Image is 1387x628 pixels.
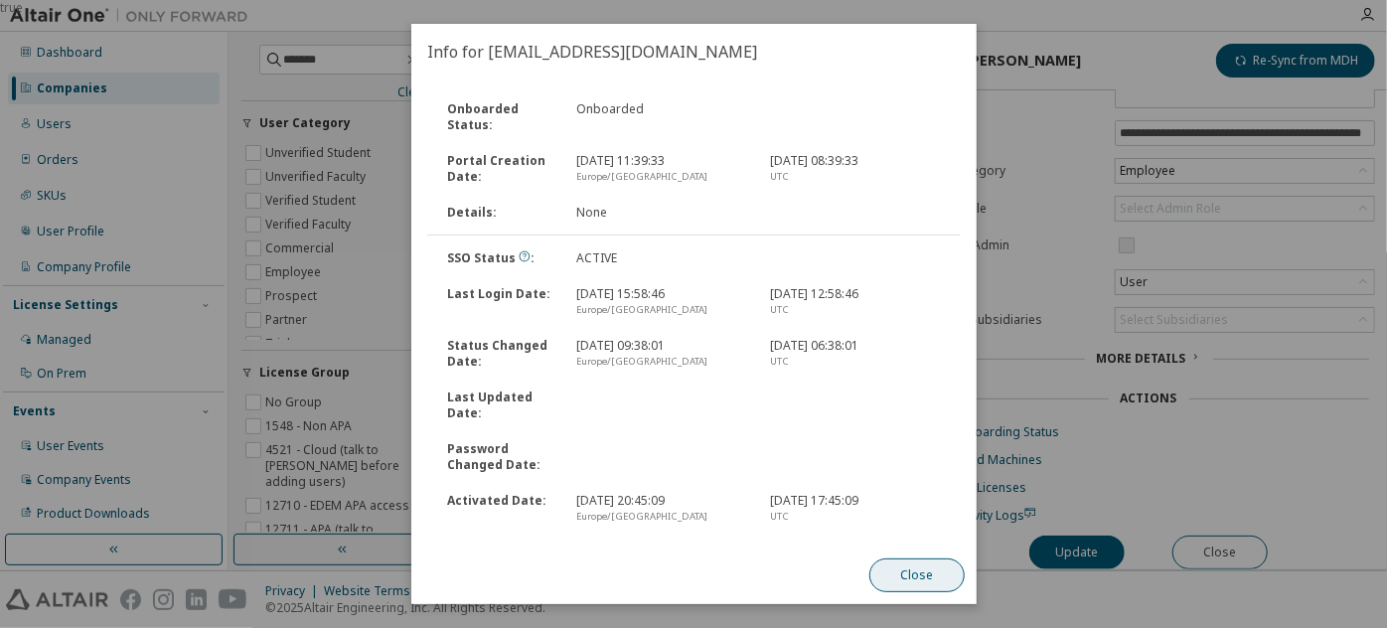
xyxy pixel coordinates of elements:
div: UTC [770,354,940,370]
div: Europe/[GEOGRAPHIC_DATA] [576,169,746,185]
div: UTC [770,169,940,185]
div: UTC [770,302,940,318]
div: [DATE] 06:38:01 [758,338,952,370]
div: [DATE] 15:58:46 [564,286,758,318]
div: [DATE] 11:39:33 [564,153,758,185]
div: Password Changed Date : [435,441,564,473]
div: Onboarded Status : [435,101,564,133]
div: Details : [435,205,564,221]
div: [DATE] 08:39:33 [758,153,952,185]
div: Europe/[GEOGRAPHIC_DATA] [576,509,746,525]
h2: Info for [EMAIL_ADDRESS][DOMAIN_NAME] [411,24,977,79]
div: [DATE] 17:45:09 [758,493,952,525]
div: UTC [770,509,940,525]
div: SSO Status : [435,250,564,266]
div: Last Login Date : [435,286,564,318]
div: Last Updated Date : [435,390,564,421]
div: ACTIVE [564,250,758,266]
div: Portal Creation Date : [435,153,564,185]
div: Europe/[GEOGRAPHIC_DATA] [576,354,746,370]
div: Activated Date : [435,493,564,525]
div: [DATE] 09:38:01 [564,338,758,370]
div: [DATE] 20:45:09 [564,493,758,525]
div: [DATE] 12:58:46 [758,286,952,318]
div: Onboarded [564,101,758,133]
button: Close [868,558,964,592]
div: Status Changed Date : [435,338,564,370]
div: None [564,205,758,221]
div: Europe/[GEOGRAPHIC_DATA] [576,302,746,318]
